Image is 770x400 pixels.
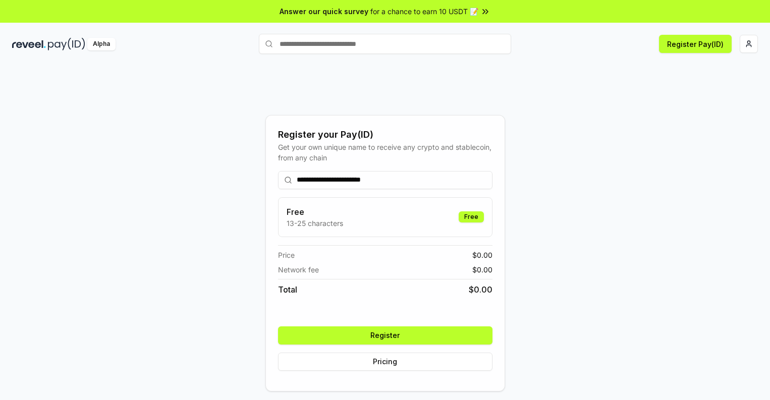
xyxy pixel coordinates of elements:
[459,211,484,222] div: Free
[278,326,492,345] button: Register
[287,218,343,228] p: 13-25 characters
[287,206,343,218] h3: Free
[370,6,478,17] span: for a chance to earn 10 USDT 📝
[12,38,46,50] img: reveel_dark
[278,264,319,275] span: Network fee
[472,250,492,260] span: $ 0.00
[472,264,492,275] span: $ 0.00
[659,35,732,53] button: Register Pay(ID)
[48,38,85,50] img: pay_id
[280,6,368,17] span: Answer our quick survey
[278,128,492,142] div: Register your Pay(ID)
[278,353,492,371] button: Pricing
[278,283,297,296] span: Total
[278,142,492,163] div: Get your own unique name to receive any crypto and stablecoin, from any chain
[469,283,492,296] span: $ 0.00
[87,38,116,50] div: Alpha
[278,250,295,260] span: Price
